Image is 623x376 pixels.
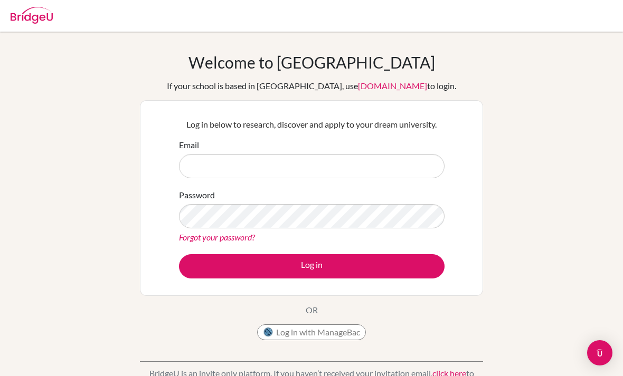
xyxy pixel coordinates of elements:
[587,340,612,365] div: Open Intercom Messenger
[358,81,427,91] a: [DOMAIN_NAME]
[179,189,215,201] label: Password
[11,7,53,24] img: Bridge-U
[179,254,445,278] button: Log in
[167,80,456,92] div: If your school is based in [GEOGRAPHIC_DATA], use to login.
[179,232,255,242] a: Forgot your password?
[257,324,366,340] button: Log in with ManageBac
[188,53,435,72] h1: Welcome to [GEOGRAPHIC_DATA]
[306,304,318,316] p: OR
[179,139,199,151] label: Email
[179,118,445,131] p: Log in below to research, discover and apply to your dream university.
